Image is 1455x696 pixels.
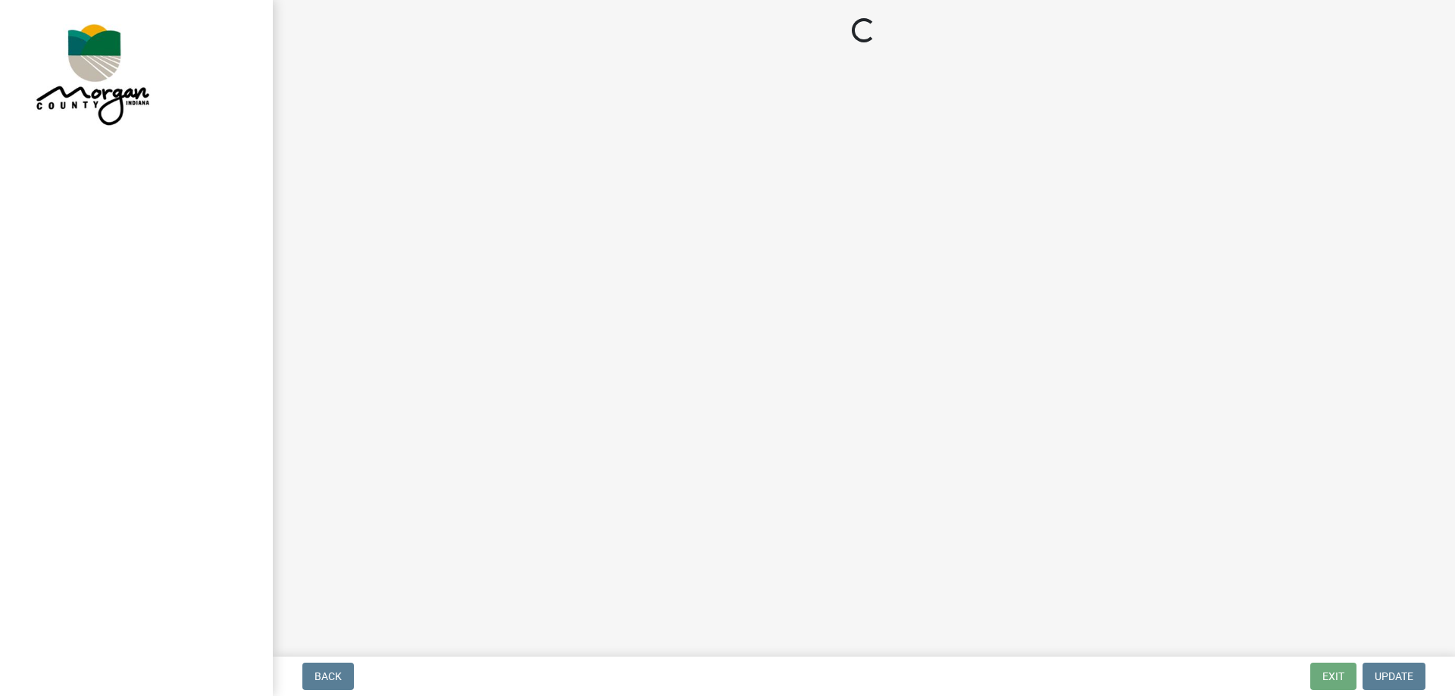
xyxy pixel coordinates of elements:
button: Update [1363,663,1425,690]
button: Exit [1310,663,1356,690]
span: Back [314,670,342,682]
img: Morgan County, Indiana [30,16,152,130]
span: Update [1375,670,1413,682]
button: Back [302,663,354,690]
